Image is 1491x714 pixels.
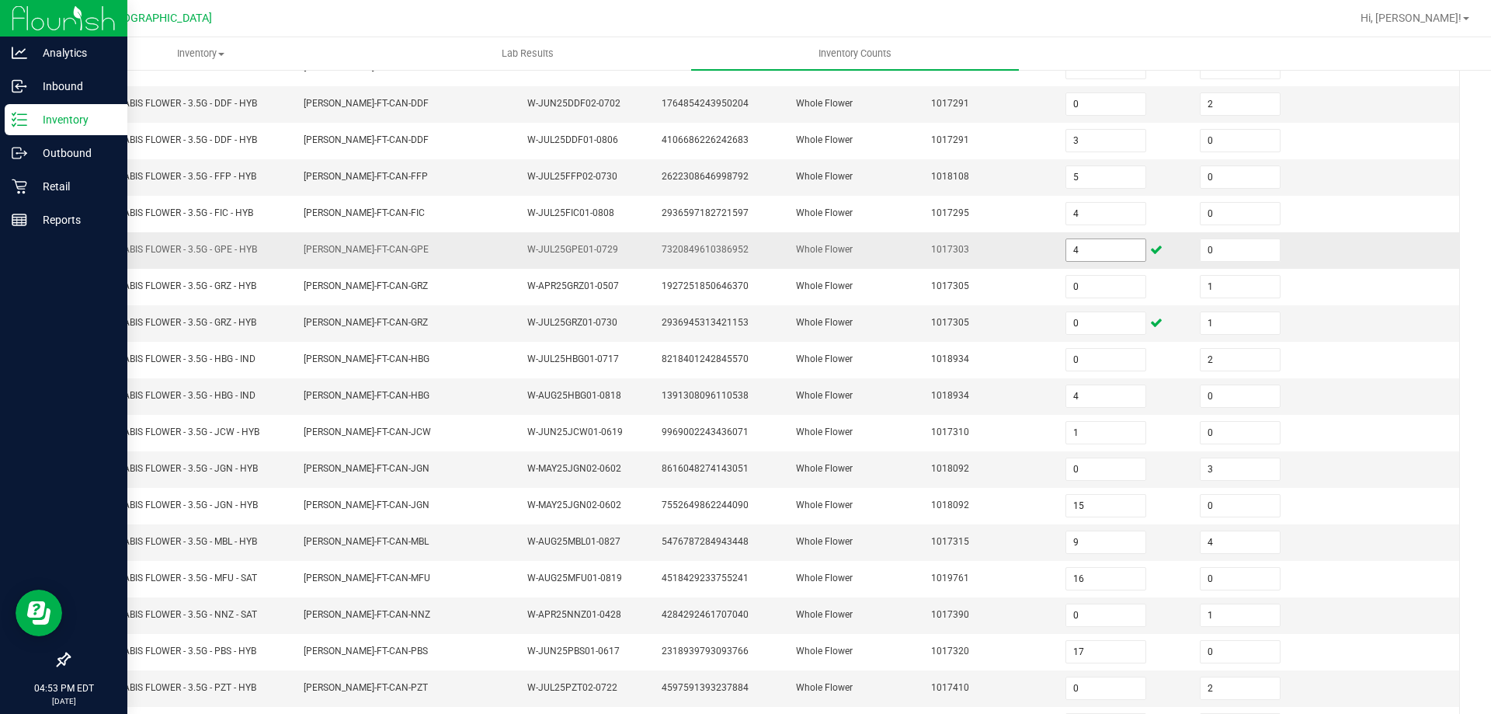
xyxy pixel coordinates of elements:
[796,463,853,474] span: Whole Flower
[796,244,853,255] span: Whole Flower
[1361,12,1461,24] span: Hi, [PERSON_NAME]!
[304,354,429,364] span: [PERSON_NAME]-FT-CAN-HBG
[16,590,62,636] iframe: Resource center
[304,573,430,583] span: [PERSON_NAME]-FT-CAN-MFU
[304,536,429,547] span: [PERSON_NAME]-FT-CAN-MBL
[931,536,969,547] span: 1017315
[931,207,969,218] span: 1017295
[527,500,621,510] span: W-MAY25JGN02-0602
[931,280,969,291] span: 1017305
[527,609,621,620] span: W-APR25NNZ01-0428
[662,646,749,657] span: 2318939793093766
[12,145,27,161] inline-svg: Outbound
[527,171,617,182] span: W-JUL25FFP02-0730
[79,207,253,218] span: FT - CANNABIS FLOWER - 3.5G - FIC - HYB
[662,134,749,145] span: 4106686226242683
[27,44,120,62] p: Analytics
[12,212,27,228] inline-svg: Reports
[796,573,853,583] span: Whole Flower
[662,427,749,437] span: 9969002243436071
[931,171,969,182] span: 1018108
[527,573,622,583] span: W-AUG25MFU01-0819
[79,463,258,474] span: FT - CANNABIS FLOWER - 3.5G - JGN - HYB
[79,646,256,657] span: FT - CANNABIS FLOWER - 3.5G - PBS - HYB
[7,681,120,695] p: 04:53 PM EDT
[931,354,969,364] span: 1018934
[304,646,428,657] span: [PERSON_NAME]-FT-CAN-PBS
[481,47,575,61] span: Lab Results
[7,695,120,707] p: [DATE]
[79,390,255,401] span: FT - CANNABIS FLOWER - 3.5G - HBG - IND
[662,207,749,218] span: 2936597182721597
[304,134,429,145] span: [PERSON_NAME]-FT-CAN-DDF
[304,280,428,291] span: [PERSON_NAME]-FT-CAN-GRZ
[79,536,257,547] span: FT - CANNABIS FLOWER - 3.5G - MBL - HYB
[796,646,853,657] span: Whole Flower
[662,244,749,255] span: 7320849610386952
[527,463,621,474] span: W-MAY25JGN02-0602
[79,280,256,291] span: FT - CANNABIS FLOWER - 3.5G - GRZ - HYB
[931,390,969,401] span: 1018934
[27,110,120,129] p: Inventory
[79,134,257,145] span: FT - CANNABIS FLOWER - 3.5G - DDF - HYB
[79,500,258,510] span: FT - CANNABIS FLOWER - 3.5G - JGN - HYB
[79,171,256,182] span: FT - CANNABIS FLOWER - 3.5G - FFP - HYB
[79,244,257,255] span: FT - CANNABIS FLOWER - 3.5G - GPE - HYB
[27,177,120,196] p: Retail
[304,390,429,401] span: [PERSON_NAME]-FT-CAN-HBG
[796,207,853,218] span: Whole Flower
[12,78,27,94] inline-svg: Inbound
[931,134,969,145] span: 1017291
[79,354,255,364] span: FT - CANNABIS FLOWER - 3.5G - HBG - IND
[304,98,429,109] span: [PERSON_NAME]-FT-CAN-DDF
[12,179,27,194] inline-svg: Retail
[796,317,853,328] span: Whole Flower
[662,536,749,547] span: 5476787284943448
[796,536,853,547] span: Whole Flower
[796,134,853,145] span: Whole Flower
[931,98,969,109] span: 1017291
[931,463,969,474] span: 1018092
[37,37,364,70] a: Inventory
[796,609,853,620] span: Whole Flower
[106,12,212,25] span: [GEOGRAPHIC_DATA]
[527,536,620,547] span: W-AUG25MBL01-0827
[931,427,969,437] span: 1017310
[79,682,256,693] span: FT - CANNABIS FLOWER - 3.5G - PZT - HYB
[79,98,257,109] span: FT - CANNABIS FLOWER - 3.5G - DDF - HYB
[931,609,969,620] span: 1017390
[79,427,259,437] span: FT - CANNABIS FLOWER - 3.5G - JCW - HYB
[662,463,749,474] span: 8616048274143051
[304,682,428,693] span: [PERSON_NAME]-FT-CAN-PZT
[931,500,969,510] span: 1018092
[304,207,425,218] span: [PERSON_NAME]-FT-CAN-FIC
[796,354,853,364] span: Whole Flower
[527,390,621,401] span: W-AUG25HBG01-0818
[527,354,619,364] span: W-JUL25HBG01-0717
[304,317,428,328] span: [PERSON_NAME]-FT-CAN-GRZ
[527,244,618,255] span: W-JUL25GPE01-0729
[27,77,120,96] p: Inbound
[796,427,853,437] span: Whole Flower
[931,646,969,657] span: 1017320
[304,500,429,510] span: [PERSON_NAME]-FT-CAN-JGN
[527,427,623,437] span: W-JUN25JCW01-0619
[662,280,749,291] span: 1927251850646370
[304,463,429,474] span: [PERSON_NAME]-FT-CAN-JGN
[27,144,120,162] p: Outbound
[662,682,749,693] span: 4597591393237884
[662,98,749,109] span: 1764854243950204
[796,682,853,693] span: Whole Flower
[796,390,853,401] span: Whole Flower
[931,244,969,255] span: 1017303
[931,317,969,328] span: 1017305
[527,207,614,218] span: W-JUL25FIC01-0808
[12,112,27,127] inline-svg: Inventory
[662,609,749,620] span: 4284292461707040
[662,171,749,182] span: 2622308646998792
[304,427,431,437] span: [PERSON_NAME]-FT-CAN-JCW
[662,354,749,364] span: 8218401242845570
[662,500,749,510] span: 7552649862244090
[662,390,749,401] span: 1391308096110538
[12,45,27,61] inline-svg: Analytics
